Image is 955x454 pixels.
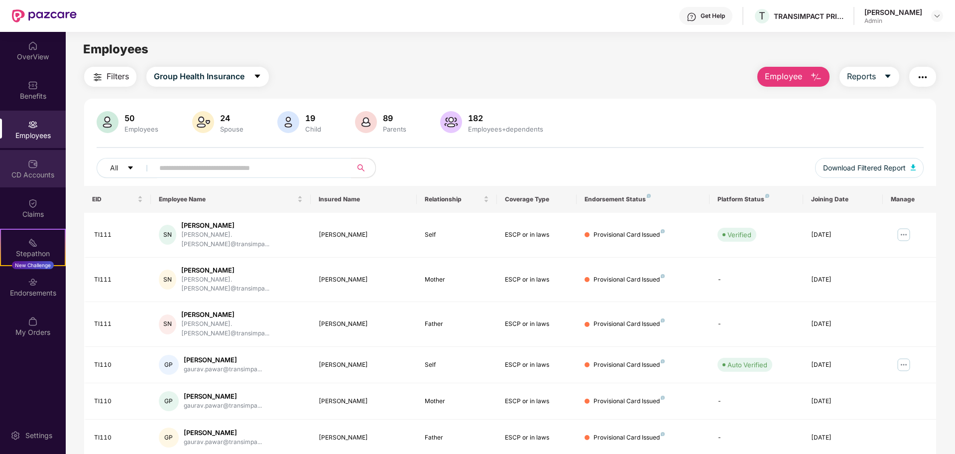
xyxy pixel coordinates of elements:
div: 24 [218,113,245,123]
img: svg+xml;base64,PHN2ZyBpZD0iU2V0dGluZy0yMHgyMCIgeG1sbnM9Imh0dHA6Ly93d3cudzMub3JnLzIwMDAvc3ZnIiB3aW... [10,431,20,441]
div: Employees [122,125,160,133]
div: [PERSON_NAME].[PERSON_NAME]@transimpa... [181,230,303,249]
img: svg+xml;base64,PHN2ZyB4bWxucz0iaHR0cDovL3d3dy53My5vcmcvMjAwMC9zdmciIHdpZHRoPSI4IiBoZWlnaHQ9IjgiIH... [661,274,665,278]
div: [PERSON_NAME] [184,355,262,365]
div: TI111 [94,275,143,285]
div: ESCP or in laws [505,275,569,285]
div: New Challenge [12,261,54,269]
div: TI110 [94,397,143,406]
th: Employee Name [151,186,311,213]
button: Filters [84,67,136,87]
div: Platform Status [717,195,795,203]
th: Manage [883,186,936,213]
span: All [110,162,118,173]
img: svg+xml;base64,PHN2ZyB4bWxucz0iaHR0cDovL3d3dy53My5vcmcvMjAwMC9zdmciIHdpZHRoPSI4IiBoZWlnaHQ9IjgiIH... [765,194,769,198]
div: ESCP or in laws [505,230,569,240]
td: - [710,383,803,420]
button: search [351,158,376,178]
div: [PERSON_NAME] [864,7,922,17]
img: svg+xml;base64,PHN2ZyB4bWxucz0iaHR0cDovL3d3dy53My5vcmcvMjAwMC9zdmciIHdpZHRoPSI4IiBoZWlnaHQ9IjgiIH... [661,396,665,400]
img: svg+xml;base64,PHN2ZyBpZD0iQ0RfQWNjb3VudHMiIGRhdGEtbmFtZT0iQ0QgQWNjb3VudHMiIHhtbG5zPSJodHRwOi8vd3... [28,159,38,169]
img: svg+xml;base64,PHN2ZyBpZD0iSG9tZSIgeG1sbnM9Imh0dHA6Ly93d3cudzMub3JnLzIwMDAvc3ZnIiB3aWR0aD0iMjAiIG... [28,41,38,51]
img: svg+xml;base64,PHN2ZyBpZD0iQ2xhaW0iIHhtbG5zPSJodHRwOi8vd3d3LnczLm9yZy8yMDAwL3N2ZyIgd2lkdGg9IjIwIi... [28,198,38,208]
img: New Pazcare Logo [12,9,77,22]
img: svg+xml;base64,PHN2ZyB4bWxucz0iaHR0cDovL3d3dy53My5vcmcvMjAwMC9zdmciIHhtbG5zOnhsaW5rPSJodHRwOi8vd3... [192,111,214,133]
div: [PERSON_NAME] [181,310,303,319]
img: manageButton [896,227,912,243]
div: [PERSON_NAME] [319,397,409,406]
div: TI111 [94,230,143,240]
span: caret-down [884,72,892,81]
div: Provisional Card Issued [594,275,665,285]
img: svg+xml;base64,PHN2ZyB4bWxucz0iaHR0cDovL3d3dy53My5vcmcvMjAwMC9zdmciIHdpZHRoPSIyNCIgaGVpZ2h0PSIyNC... [92,71,104,83]
div: Stepathon [1,249,65,259]
th: Insured Name [311,186,417,213]
img: svg+xml;base64,PHN2ZyBpZD0iQmVuZWZpdHMiIHhtbG5zPSJodHRwOi8vd3d3LnczLm9yZy8yMDAwL3N2ZyIgd2lkdGg9Ij... [28,80,38,90]
div: Endorsement Status [585,195,702,203]
div: Father [425,319,488,329]
div: gaurav.pawar@transimpa... [184,365,262,374]
img: svg+xml;base64,PHN2ZyB4bWxucz0iaHR0cDovL3d3dy53My5vcmcvMjAwMC9zdmciIHdpZHRoPSI4IiBoZWlnaHQ9IjgiIH... [661,359,665,363]
div: 19 [303,113,323,123]
img: svg+xml;base64,PHN2ZyBpZD0iSGVscC0zMngzMiIgeG1sbnM9Imh0dHA6Ly93d3cudzMub3JnLzIwMDAvc3ZnIiB3aWR0aD... [687,12,697,22]
div: Provisional Card Issued [594,230,665,240]
div: 182 [466,113,545,123]
div: GP [159,391,179,411]
div: [PERSON_NAME] [181,266,303,275]
div: [PERSON_NAME] [319,433,409,443]
div: Mother [425,275,488,285]
img: svg+xml;base64,PHN2ZyB4bWxucz0iaHR0cDovL3d3dy53My5vcmcvMjAwMC9zdmciIHhtbG5zOnhsaW5rPSJodHRwOi8vd3... [277,111,299,133]
span: EID [92,195,135,203]
div: Auto Verified [727,360,767,370]
th: Coverage Type [497,186,577,213]
div: TI110 [94,360,143,370]
div: Mother [425,397,488,406]
img: svg+xml;base64,PHN2ZyB4bWxucz0iaHR0cDovL3d3dy53My5vcmcvMjAwMC9zdmciIHhtbG5zOnhsaW5rPSJodHRwOi8vd3... [97,111,119,133]
div: [PERSON_NAME] [184,392,262,401]
span: caret-down [127,164,134,172]
span: Reports [847,70,876,83]
div: Admin [864,17,922,25]
div: Self [425,360,488,370]
div: [DATE] [811,230,875,240]
img: svg+xml;base64,PHN2ZyB4bWxucz0iaHR0cDovL3d3dy53My5vcmcvMjAwMC9zdmciIHdpZHRoPSI4IiBoZWlnaHQ9IjgiIH... [661,318,665,322]
div: 89 [381,113,408,123]
div: ESCP or in laws [505,319,569,329]
img: svg+xml;base64,PHN2ZyB4bWxucz0iaHR0cDovL3d3dy53My5vcmcvMjAwMC9zdmciIHhtbG5zOnhsaW5rPSJodHRwOi8vd3... [911,164,916,170]
div: Employees+dependents [466,125,545,133]
img: svg+xml;base64,PHN2ZyB4bWxucz0iaHR0cDovL3d3dy53My5vcmcvMjAwMC9zdmciIHhtbG5zOnhsaW5rPSJodHRwOi8vd3... [810,71,822,83]
div: ESCP or in laws [505,360,569,370]
img: svg+xml;base64,PHN2ZyB4bWxucz0iaHR0cDovL3d3dy53My5vcmcvMjAwMC9zdmciIHdpZHRoPSI4IiBoZWlnaHQ9IjgiIH... [661,229,665,233]
img: svg+xml;base64,PHN2ZyB4bWxucz0iaHR0cDovL3d3dy53My5vcmcvMjAwMC9zdmciIHdpZHRoPSI4IiBoZWlnaHQ9IjgiIH... [647,194,651,198]
img: svg+xml;base64,PHN2ZyBpZD0iRHJvcGRvd24tMzJ4MzIiIHhtbG5zPSJodHRwOi8vd3d3LnczLm9yZy8yMDAwL3N2ZyIgd2... [933,12,941,20]
div: [PERSON_NAME] [319,230,409,240]
div: gaurav.pawar@transimpa... [184,401,262,411]
div: gaurav.pawar@transimpa... [184,438,262,447]
div: Child [303,125,323,133]
span: Filters [107,70,129,83]
button: Download Filtered Report [815,158,924,178]
div: Provisional Card Issued [594,397,665,406]
img: svg+xml;base64,PHN2ZyB4bWxucz0iaHR0cDovL3d3dy53My5vcmcvMjAwMC9zdmciIHdpZHRoPSIyNCIgaGVpZ2h0PSIyNC... [917,71,929,83]
button: Group Health Insurancecaret-down [146,67,269,87]
div: SN [159,270,176,290]
div: GP [159,428,179,448]
div: [PERSON_NAME].[PERSON_NAME]@transimpa... [181,319,303,338]
div: Provisional Card Issued [594,433,665,443]
div: [PERSON_NAME] [319,360,409,370]
div: TRANSIMPACT PRIVATE LIMITED [774,11,843,21]
span: Group Health Insurance [154,70,244,83]
div: Verified [727,230,751,240]
div: Provisional Card Issued [594,360,665,370]
button: Reportscaret-down [839,67,899,87]
img: svg+xml;base64,PHN2ZyB4bWxucz0iaHR0cDovL3d3dy53My5vcmcvMjAwMC9zdmciIHhtbG5zOnhsaW5rPSJodHRwOi8vd3... [355,111,377,133]
div: TI110 [94,433,143,443]
div: Father [425,433,488,443]
img: svg+xml;base64,PHN2ZyBpZD0iRW1wbG95ZWVzIiB4bWxucz0iaHR0cDovL3d3dy53My5vcmcvMjAwMC9zdmciIHdpZHRoPS... [28,120,38,130]
span: Employees [83,42,148,56]
th: Joining Date [803,186,883,213]
img: manageButton [896,357,912,373]
img: svg+xml;base64,PHN2ZyBpZD0iTXlfT3JkZXJzIiBkYXRhLW5hbWU9Ik15IE9yZGVycyIgeG1sbnM9Imh0dHA6Ly93d3cudz... [28,316,38,326]
td: - [710,302,803,347]
img: svg+xml;base64,PHN2ZyB4bWxucz0iaHR0cDovL3d3dy53My5vcmcvMjAwMC9zdmciIHdpZHRoPSIyMSIgaGVpZ2h0PSIyMC... [28,238,38,248]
